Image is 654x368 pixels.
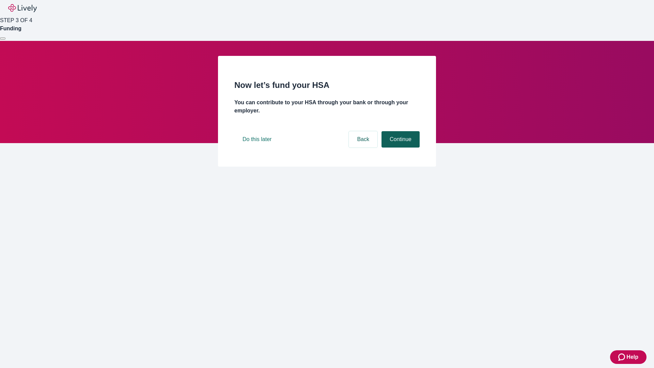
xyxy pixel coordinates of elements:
span: Help [626,353,638,361]
h2: Now let’s fund your HSA [234,79,420,91]
h4: You can contribute to your HSA through your bank or through your employer. [234,98,420,115]
button: Continue [381,131,420,148]
button: Do this later [234,131,280,148]
svg: Zendesk support icon [618,353,626,361]
button: Back [349,131,377,148]
button: Zendesk support iconHelp [610,350,647,364]
img: Lively [8,4,37,12]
